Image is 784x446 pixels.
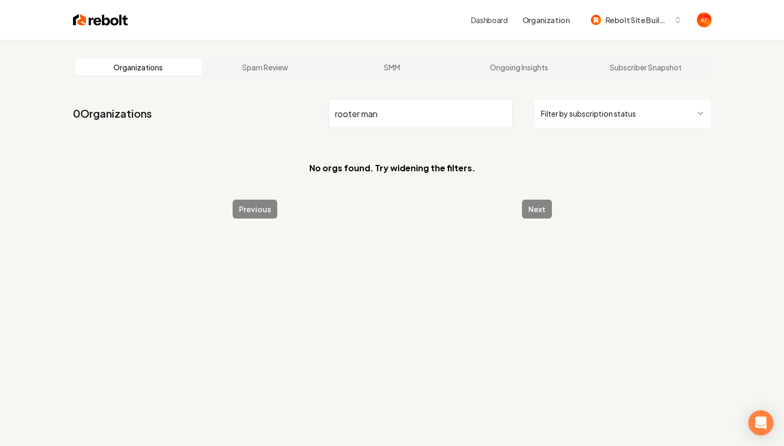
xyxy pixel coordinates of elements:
[75,59,202,76] a: Organizations
[591,15,601,25] img: Rebolt Site Builder
[202,59,329,76] a: Spam Review
[455,59,582,76] a: Ongoing Insights
[73,106,152,121] a: 0Organizations
[748,410,773,435] div: Open Intercom Messenger
[516,11,576,29] button: Organization
[697,13,712,27] img: Avan Fahimi
[605,15,670,26] span: Rebolt Site Builder
[471,15,508,25] a: Dashboard
[582,59,709,76] a: Subscriber Snapshot
[73,13,128,27] img: Rebolt Logo
[328,99,513,128] input: Search by name or ID
[697,13,712,27] button: Open user button
[73,145,712,191] section: No orgs found. Try widening the filters.
[329,59,456,76] a: SMM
